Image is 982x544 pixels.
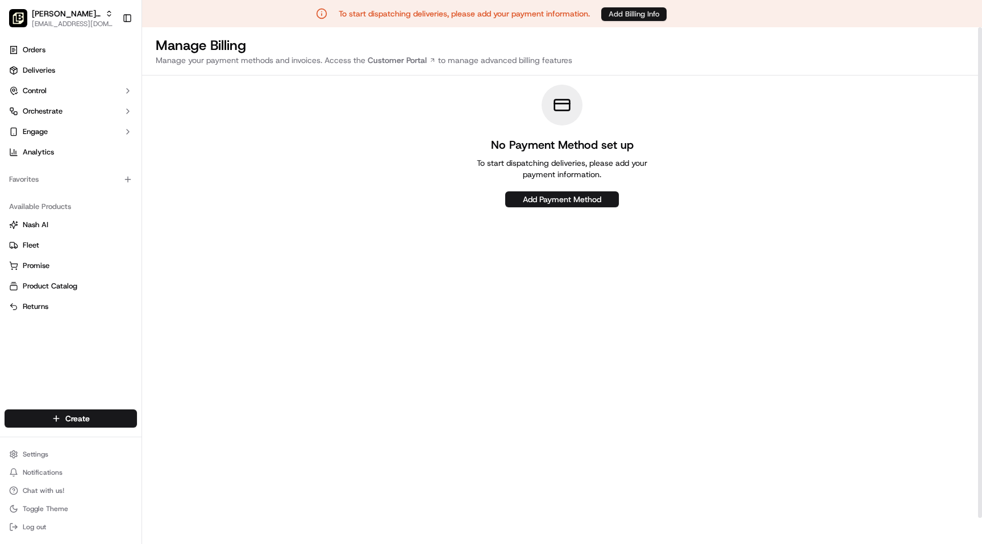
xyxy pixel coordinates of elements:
span: Promise [23,261,49,271]
button: Add Payment Method [505,191,619,207]
span: Orders [23,45,45,55]
span: Log out [23,522,46,532]
span: Knowledge Base [23,165,87,176]
span: Fleet [23,240,39,250]
span: API Documentation [107,165,182,176]
button: Toggle Theme [5,501,137,517]
button: [PERSON_NAME] the Greek (Nashville Yards) [32,8,101,19]
button: Add Billing Info [601,7,667,21]
a: 📗Knowledge Base [7,160,91,181]
button: Chat with us! [5,483,137,499]
span: Create [65,413,90,424]
div: 📗 [11,166,20,175]
div: Start new chat [39,108,186,120]
span: Product Catalog [23,281,77,291]
button: Nick the Greek (Nashville Yards)[PERSON_NAME] the Greek (Nashville Yards)[EMAIL_ADDRESS][DOMAIN_N... [5,5,118,32]
h1: No Payment Method set up [471,137,653,153]
button: Create [5,409,137,428]
h1: Manage Billing [156,36,968,55]
span: Settings [23,450,48,459]
button: Control [5,82,137,100]
button: Settings [5,446,137,462]
a: 💻API Documentation [91,160,187,181]
span: Deliveries [23,65,55,76]
img: Nash [11,11,34,34]
span: Notifications [23,468,63,477]
button: Nash AI [5,216,137,234]
button: Log out [5,519,137,535]
a: Product Catalog [9,281,132,291]
button: Returns [5,298,137,316]
button: Engage [5,123,137,141]
span: Returns [23,302,48,312]
div: Available Products [5,198,137,216]
button: Notifications [5,465,137,480]
img: Nick the Greek (Nashville Yards) [9,9,27,27]
img: 1736555255976-a54dd68f-1ca7-489b-9aae-adbdc363a1c4 [11,108,32,129]
a: Orders [5,41,137,59]
span: Chat with us! [23,486,64,495]
p: To start dispatching deliveries, please add your payment information. [339,8,590,19]
a: Powered byPylon [80,192,138,201]
a: Fleet [9,240,132,250]
a: Promise [9,261,132,271]
p: To start dispatching deliveries, please add your payment information. [471,157,653,180]
button: [EMAIL_ADDRESS][DOMAIN_NAME] [32,19,113,28]
div: We're available if you need us! [39,120,144,129]
a: Returns [9,302,132,312]
button: Start new chat [193,112,207,125]
button: Fleet [5,236,137,254]
a: Customer Portal [365,55,438,66]
div: Favorites [5,170,137,189]
button: Orchestrate [5,102,137,120]
span: Orchestrate [23,106,63,116]
span: Nash AI [23,220,48,230]
p: Welcome 👋 [11,45,207,64]
button: Product Catalog [5,277,137,295]
p: Manage your payment methods and invoices. Access the to manage advanced billing features [156,55,968,66]
div: 💻 [96,166,105,175]
a: Analytics [5,143,137,161]
a: Deliveries [5,61,137,79]
a: Nash AI [9,220,132,230]
span: Analytics [23,147,54,157]
span: Pylon [113,193,138,201]
input: Got a question? Start typing here... [30,73,205,85]
span: Toggle Theme [23,504,68,513]
button: Promise [5,257,137,275]
span: Engage [23,127,48,137]
span: Control [23,86,47,96]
